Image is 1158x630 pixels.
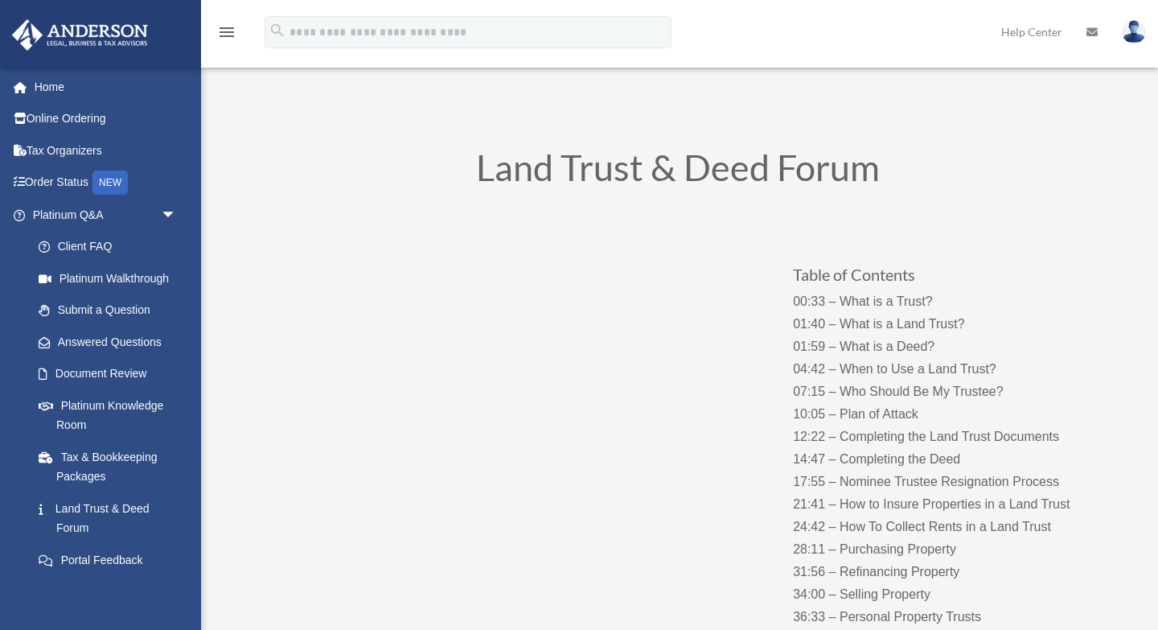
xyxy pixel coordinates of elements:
img: User Pic [1122,20,1146,43]
a: menu [217,28,236,42]
i: search [269,22,286,39]
i: menu [217,23,236,42]
a: Tax & Bookkeeping Packages [23,441,201,492]
span: arrow_drop_down [161,199,193,232]
span: arrow_drop_down [161,576,193,609]
h3: Table of Contents [793,266,1111,290]
a: Online Ordering [11,103,201,135]
a: Platinum Q&Aarrow_drop_down [11,199,201,231]
a: Home [11,71,201,103]
a: Order StatusNEW [11,167,201,200]
div: NEW [92,171,128,195]
a: Document Review [23,358,201,390]
a: Land Trust & Deed Forum [23,492,193,544]
a: Client FAQ [23,231,201,263]
a: Platinum Knowledge Room [23,389,201,441]
a: Submit a Question [23,294,201,327]
a: Portal Feedback [23,544,201,576]
a: Answered Questions [23,326,201,358]
a: Platinum Walkthrough [23,262,201,294]
a: Tax Organizers [11,134,201,167]
img: Anderson Advisors Platinum Portal [7,19,153,51]
h1: Land Trust & Deed Forum [244,150,1112,194]
a: Digital Productsarrow_drop_down [11,576,201,608]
